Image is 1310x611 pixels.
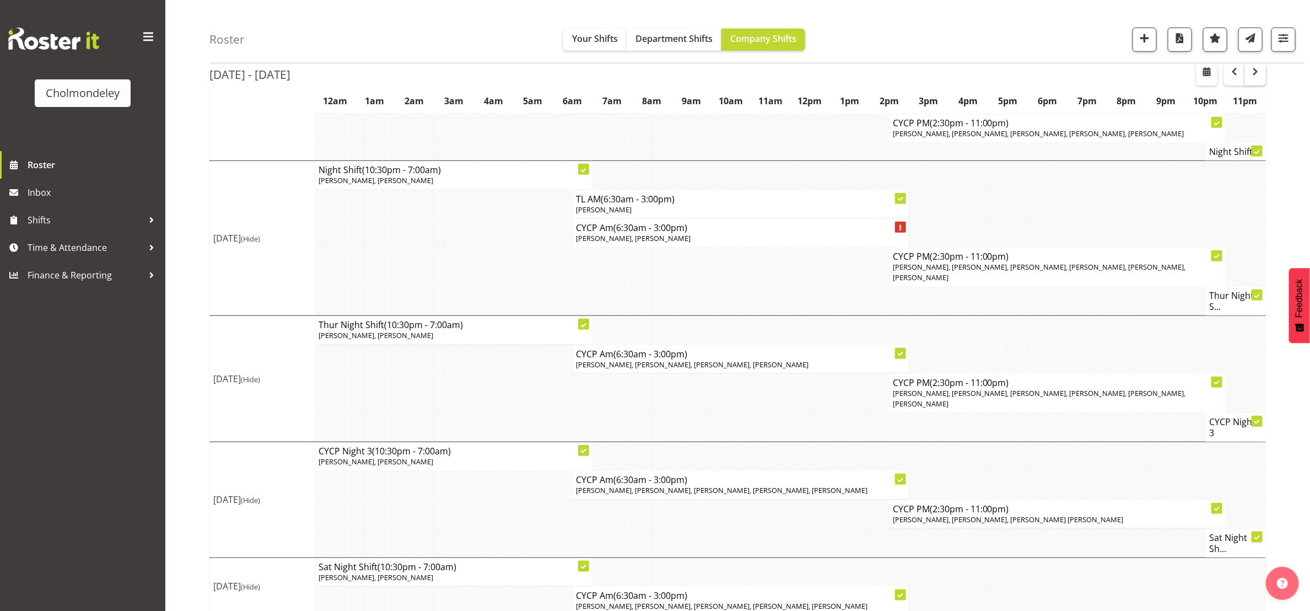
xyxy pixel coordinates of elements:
h4: Thur Night S... [1209,290,1262,312]
span: [PERSON_NAME], [PERSON_NAME] [576,233,691,243]
span: Company Shifts [730,33,796,45]
th: 4pm [948,88,988,114]
span: [PERSON_NAME], [PERSON_NAME], [PERSON_NAME] [PERSON_NAME] [893,514,1124,524]
h4: Night Shift [1209,146,1262,157]
h4: CYCP Am [576,474,905,485]
span: (10:30pm - 7:00am) [378,561,457,573]
th: 5am [513,88,553,114]
span: (6:30am - 3:00pm) [613,222,687,234]
h4: CYCP PM [893,117,1222,128]
h4: CYCP PM [893,251,1222,262]
th: 7pm [1068,88,1107,114]
button: Add a new shift [1133,28,1157,52]
h4: Thur Night Shift [319,319,589,330]
th: 3pm [909,88,948,114]
th: 9am [671,88,711,114]
span: [PERSON_NAME], [PERSON_NAME] [319,457,434,467]
span: (Hide) [241,495,260,505]
span: Feedback [1295,279,1304,318]
span: (Hide) [241,234,260,244]
span: (6:30am - 3:00pm) [613,348,687,360]
h4: Sat Night Shift [319,561,589,572]
div: Cholmondeley [46,85,120,101]
span: (2:30pm - 11:00pm) [930,250,1009,262]
span: [PERSON_NAME], [PERSON_NAME] [319,572,434,582]
button: Highlight an important date within the roster. [1203,28,1227,52]
th: 6am [553,88,592,114]
th: 7am [592,88,632,114]
th: 10am [711,88,751,114]
span: Department Shifts [635,33,713,45]
th: 5pm [988,88,1028,114]
span: [PERSON_NAME], [PERSON_NAME], [PERSON_NAME], [PERSON_NAME], [PERSON_NAME], [PERSON_NAME] [893,262,1186,282]
h2: [DATE] - [DATE] [209,67,290,82]
button: Feedback - Show survey [1289,268,1310,343]
td: [DATE] [210,442,316,558]
span: Finance & Reporting [28,267,143,283]
span: [PERSON_NAME], [PERSON_NAME] [319,330,434,340]
img: help-xxl-2.png [1277,578,1288,589]
span: [PERSON_NAME], [PERSON_NAME], [PERSON_NAME], [PERSON_NAME] [576,360,808,369]
span: (10:30pm - 7:00am) [385,319,463,331]
span: (Hide) [241,582,260,592]
h4: CYCP Night 3 [1209,416,1262,438]
th: 8am [632,88,672,114]
span: Shifts [28,212,143,228]
th: 11am [751,88,790,114]
button: Send a list of all shifts for the selected filtered period to all rostered employees. [1238,28,1263,52]
span: Your Shifts [572,33,618,45]
span: [PERSON_NAME], [PERSON_NAME], [PERSON_NAME], [PERSON_NAME], [PERSON_NAME] [576,485,867,495]
th: 3am [434,88,474,114]
span: [PERSON_NAME], [PERSON_NAME], [PERSON_NAME], [PERSON_NAME], [PERSON_NAME], [PERSON_NAME] [893,388,1186,409]
img: Rosterit website logo [8,28,99,50]
span: (2:30pm - 11:00pm) [930,377,1009,389]
span: Roster [28,157,160,173]
td: [DATE] [210,161,316,316]
th: 6pm [1028,88,1068,114]
span: Inbox [28,184,160,201]
span: [PERSON_NAME], [PERSON_NAME], [PERSON_NAME], [PERSON_NAME], [PERSON_NAME] [893,128,1184,138]
span: [PERSON_NAME], [PERSON_NAME], [PERSON_NAME], [PERSON_NAME], [PERSON_NAME] [576,601,867,611]
h4: TL AM [576,194,905,205]
span: (6:30am - 3:00pm) [601,193,675,205]
span: (2:30pm - 11:00pm) [930,503,1009,515]
span: Time & Attendance [28,239,143,256]
button: Filter Shifts [1271,28,1296,52]
th: 2pm [869,88,909,114]
h4: CYCP Am [576,590,905,601]
h4: CYCP Night 3 [319,446,589,457]
span: (10:30pm - 7:00am) [373,445,451,457]
span: [PERSON_NAME] [576,205,632,215]
h4: Night Shift [319,164,589,175]
button: Company Shifts [721,29,805,51]
h4: CYCP PM [893,503,1222,514]
h4: CYCP Am [576,222,905,233]
span: [PERSON_NAME], [PERSON_NAME] [319,175,434,185]
th: 11pm [1226,88,1266,114]
button: Department Shifts [627,29,721,51]
h4: CYCP PM [893,377,1222,388]
button: Your Shifts [563,29,627,51]
th: 12pm [790,88,830,114]
th: 9pm [1146,88,1186,114]
th: 1pm [830,88,870,114]
span: (10:30pm - 7:00am) [363,164,441,176]
button: Download a PDF of the roster according to the set date range. [1168,28,1192,52]
span: (Hide) [241,374,260,384]
button: Select a specific date within the roster. [1196,63,1217,85]
th: 1am [355,88,395,114]
h4: CYCP Am [576,349,905,360]
th: 10pm [1186,88,1226,114]
span: (6:30am - 3:00pm) [613,589,687,602]
h4: Sat Night Sh... [1209,532,1262,554]
span: (2:30pm - 11:00pm) [930,117,1009,129]
th: 4am [473,88,513,114]
span: (6:30am - 3:00pm) [613,474,687,486]
th: 8pm [1107,88,1146,114]
th: 2am [395,88,434,114]
td: [DATE] [210,316,316,442]
h4: Roster [209,33,245,46]
th: 12am [315,88,355,114]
